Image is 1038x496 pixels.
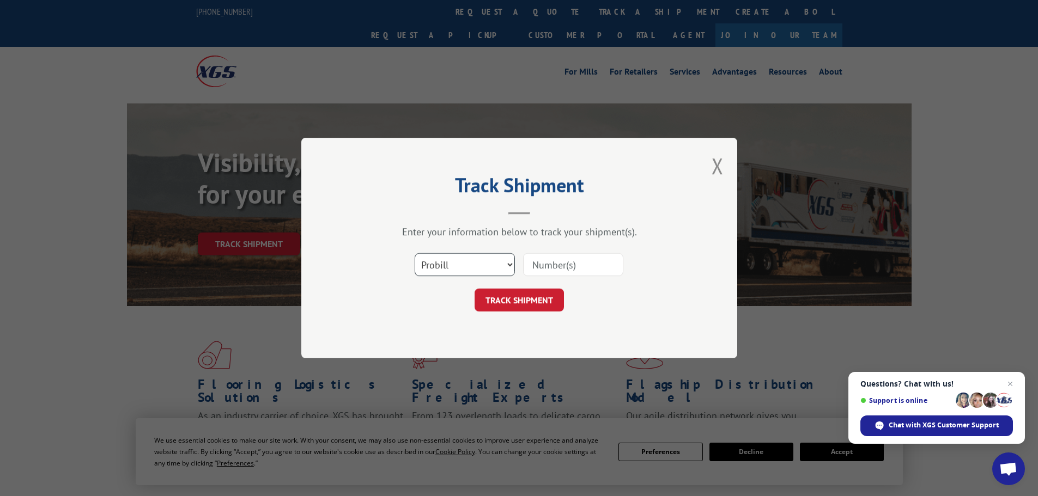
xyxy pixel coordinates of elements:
[356,225,683,238] div: Enter your information below to track your shipment(s).
[523,253,623,276] input: Number(s)
[712,151,724,180] button: Close modal
[992,452,1025,485] div: Open chat
[860,379,1013,388] span: Questions? Chat with us!
[475,289,564,311] button: TRACK SHIPMENT
[860,415,1013,436] div: Chat with XGS Customer Support
[1004,377,1017,390] span: Close chat
[889,420,999,430] span: Chat with XGS Customer Support
[356,177,683,198] h2: Track Shipment
[860,396,952,405] span: Support is online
